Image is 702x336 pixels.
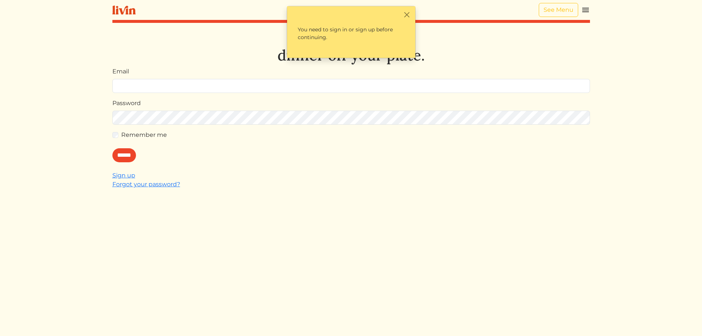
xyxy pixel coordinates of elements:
[403,11,411,18] button: Close
[112,99,141,108] label: Password
[291,20,411,48] p: You need to sign in or sign up before continuing.
[581,6,590,14] img: menu_hamburger-cb6d353cf0ecd9f46ceae1c99ecbeb4a00e71ca567a856bd81f57e9d8c17bb26.svg
[539,3,578,17] a: See Menu
[112,181,180,188] a: Forgot your password?
[112,172,135,179] a: Sign up
[112,6,136,15] img: livin-logo-a0d97d1a881af30f6274990eb6222085a2533c92bbd1e4f22c21b4f0d0e3210c.svg
[112,29,590,64] h1: Let's take dinner off your plate.
[121,131,167,139] label: Remember me
[112,67,129,76] label: Email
